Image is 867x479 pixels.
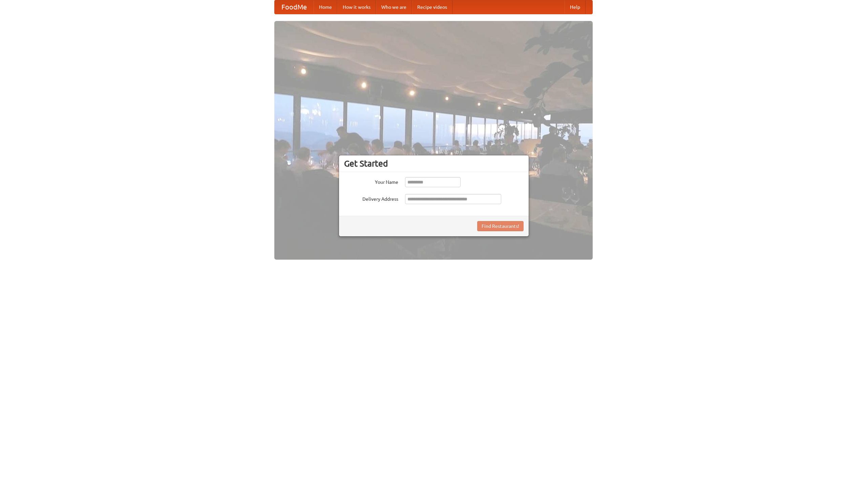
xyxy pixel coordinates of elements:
a: How it works [337,0,376,14]
h3: Get Started [344,158,524,169]
a: Recipe videos [412,0,452,14]
label: Delivery Address [344,194,398,202]
label: Your Name [344,177,398,186]
a: FoodMe [275,0,314,14]
button: Find Restaurants! [477,221,524,231]
a: Help [565,0,586,14]
a: Home [314,0,337,14]
a: Who we are [376,0,412,14]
